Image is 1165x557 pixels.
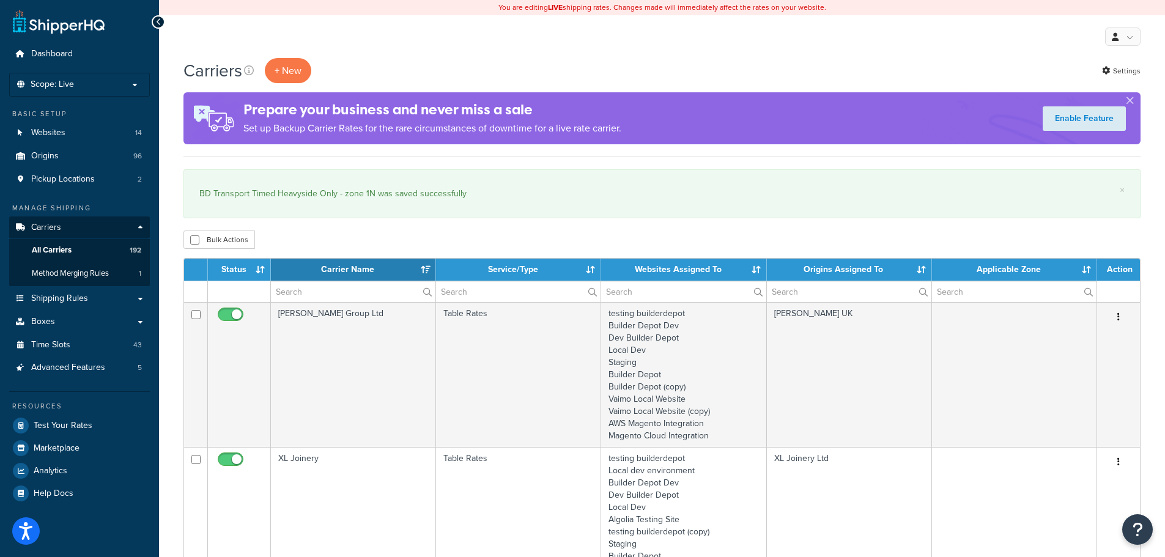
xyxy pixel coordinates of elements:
a: Test Your Rates [9,415,150,437]
a: Websites 14 [9,122,150,144]
th: Carrier Name: activate to sort column ascending [271,259,436,281]
a: Boxes [9,311,150,333]
span: Method Merging Rules [32,268,109,279]
span: Origins [31,151,59,161]
a: All Carriers 192 [9,239,150,262]
span: Advanced Features [31,363,105,373]
a: Analytics [9,460,150,482]
td: [PERSON_NAME] Group Ltd [271,302,436,447]
span: All Carriers [32,245,72,256]
span: Marketplace [34,443,80,454]
span: 2 [138,174,142,185]
button: + New [265,58,311,83]
a: Time Slots 43 [9,334,150,356]
div: Resources [9,401,150,411]
li: Websites [9,122,150,144]
a: Dashboard [9,43,150,65]
a: Advanced Features 5 [9,356,150,379]
div: BD Transport Timed Heavyside Only - zone 1N was saved successfully [199,185,1125,202]
input: Search [767,281,931,302]
b: LIVE [548,2,563,13]
li: Origins [9,145,150,168]
a: Enable Feature [1043,106,1126,131]
h1: Carriers [183,59,242,83]
td: [PERSON_NAME] UK [767,302,932,447]
th: Applicable Zone: activate to sort column ascending [932,259,1097,281]
th: Service/Type: activate to sort column ascending [436,259,601,281]
div: Basic Setup [9,109,150,119]
th: Origins Assigned To: activate to sort column ascending [767,259,932,281]
span: Time Slots [31,340,70,350]
th: Websites Assigned To: activate to sort column ascending [601,259,766,281]
input: Search [436,281,601,302]
a: Pickup Locations 2 [9,168,150,191]
span: 192 [130,245,141,256]
th: Status: activate to sort column ascending [208,259,271,281]
a: Settings [1102,62,1141,79]
li: Advanced Features [9,356,150,379]
a: Method Merging Rules 1 [9,262,150,285]
span: 96 [133,151,142,161]
input: Search [932,281,1097,302]
h4: Prepare your business and never miss a sale [243,100,621,120]
span: Test Your Rates [34,421,92,431]
a: Carriers [9,216,150,239]
span: Boxes [31,317,55,327]
a: Shipping Rules [9,287,150,310]
li: Carriers [9,216,150,286]
img: ad-rules-rateshop-fe6ec290ccb7230408bd80ed9643f0289d75e0ffd9eb532fc0e269fcd187b520.png [183,92,243,144]
a: Marketplace [9,437,150,459]
li: Pickup Locations [9,168,150,191]
li: All Carriers [9,239,150,262]
th: Action [1097,259,1140,281]
input: Search [601,281,766,302]
p: Set up Backup Carrier Rates for the rare circumstances of downtime for a live rate carrier. [243,120,621,137]
div: Manage Shipping [9,203,150,213]
span: Help Docs [34,489,73,499]
button: Bulk Actions [183,231,255,249]
li: Method Merging Rules [9,262,150,285]
span: 5 [138,363,142,373]
input: Search [271,281,435,302]
span: Carriers [31,223,61,233]
td: testing builderdepot Builder Depot Dev Dev Builder Depot Local Dev Staging Builder Depot Builder ... [601,302,766,447]
span: Shipping Rules [31,293,88,304]
span: Analytics [34,466,67,476]
span: Websites [31,128,65,138]
span: 1 [139,268,141,279]
td: Table Rates [436,302,601,447]
span: 43 [133,340,142,350]
a: Help Docs [9,482,150,504]
a: × [1120,185,1125,195]
li: Time Slots [9,334,150,356]
a: ShipperHQ Home [13,9,105,34]
span: Scope: Live [31,79,74,90]
span: Dashboard [31,49,73,59]
a: Origins 96 [9,145,150,168]
button: Open Resource Center [1122,514,1153,545]
span: 14 [135,128,142,138]
span: Pickup Locations [31,174,95,185]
